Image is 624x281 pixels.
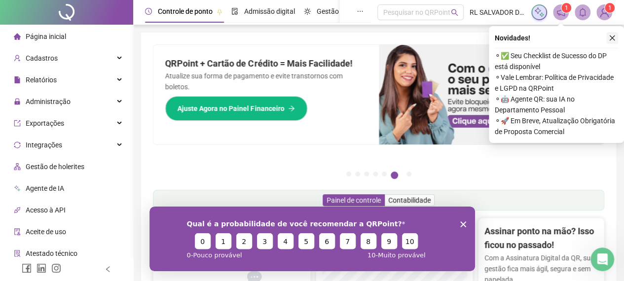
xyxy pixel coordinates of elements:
span: Integrações [26,141,62,149]
span: close [609,35,616,41]
button: 5 [382,172,387,176]
span: Controle de ponto [158,7,213,15]
span: Contabilidade [388,196,431,204]
sup: 1 [561,3,571,13]
button: 4 [373,172,378,176]
span: file [14,76,21,83]
span: 1 [608,4,612,11]
button: 2 [355,172,360,176]
span: Admissão digital [244,7,295,15]
button: 1 [346,172,351,176]
span: left [105,266,111,273]
span: export [14,120,21,127]
span: Página inicial [26,33,66,40]
span: apartment [14,163,21,170]
span: audit [14,228,21,235]
span: ellipsis [357,8,364,15]
button: 3 [364,172,369,176]
span: instagram [51,263,61,273]
button: 6 [391,172,398,179]
span: Aceite de uso [26,228,66,236]
img: banner%2F75947b42-3b94-469c-a360-407c2d3115d7.png [379,45,604,144]
span: ⚬ 🤖 Agente QR: sua IA no Departamento Pessoal [495,94,618,115]
button: Ajuste Agora no Painel Financeiro [165,96,307,121]
span: sync [14,141,21,148]
span: Ajuste Agora no Painel Financeiro [178,103,284,114]
span: Relatórios [26,76,57,84]
sup: Atualize o seu contato no menu Meus Dados [605,3,615,13]
span: Agente de IA [26,184,64,192]
span: Acesso à API [26,206,66,214]
span: notification [556,8,565,17]
iframe: Inquérito de QRPoint [149,207,475,271]
span: solution [14,250,21,257]
span: Cadastros [26,54,58,62]
span: lock [14,98,21,105]
span: ⚬ Vale Lembrar: Política de Privacidade e LGPD na QRPoint [495,72,618,94]
span: Exportações [26,119,64,127]
span: 1 [565,4,568,11]
span: api [14,207,21,213]
img: sparkle-icon.fc2bf0ac1784a2077858766a79e2daf3.svg [534,7,545,18]
span: Painel de controle [327,196,381,204]
span: user-add [14,55,21,62]
h2: Assinar ponto na mão? Isso ficou no passado! [484,224,598,252]
span: Novidades ! [495,33,530,43]
span: facebook [22,263,32,273]
span: Atestado técnico [26,249,77,257]
h2: QRPoint + Cartão de Crédito = Mais Facilidade! [165,57,367,70]
span: Gestão de holerites [26,163,84,171]
span: sun [304,8,311,15]
span: Gestão de férias [317,7,367,15]
span: bell [578,8,587,17]
button: 7 [406,172,411,176]
p: Atualize sua forma de pagamento e evite transtornos com boletos. [165,70,367,92]
span: arrow-right [288,105,295,112]
span: Administração [26,98,71,105]
span: pushpin [217,9,222,15]
span: RL SALVADOR DELIVERY DE BEBIDAS [470,7,525,18]
span: linkedin [37,263,46,273]
span: file-done [231,8,238,15]
img: 85581 [597,5,612,20]
span: clock-circle [145,8,152,15]
iframe: Intercom live chat [590,247,614,271]
span: home [14,33,21,40]
span: ⚬ 🚀 Em Breve, Atualização Obrigatória de Proposta Comercial [495,115,618,137]
span: search [451,9,458,16]
span: ⚬ ✅ Seu Checklist de Sucesso do DP está disponível [495,50,618,72]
